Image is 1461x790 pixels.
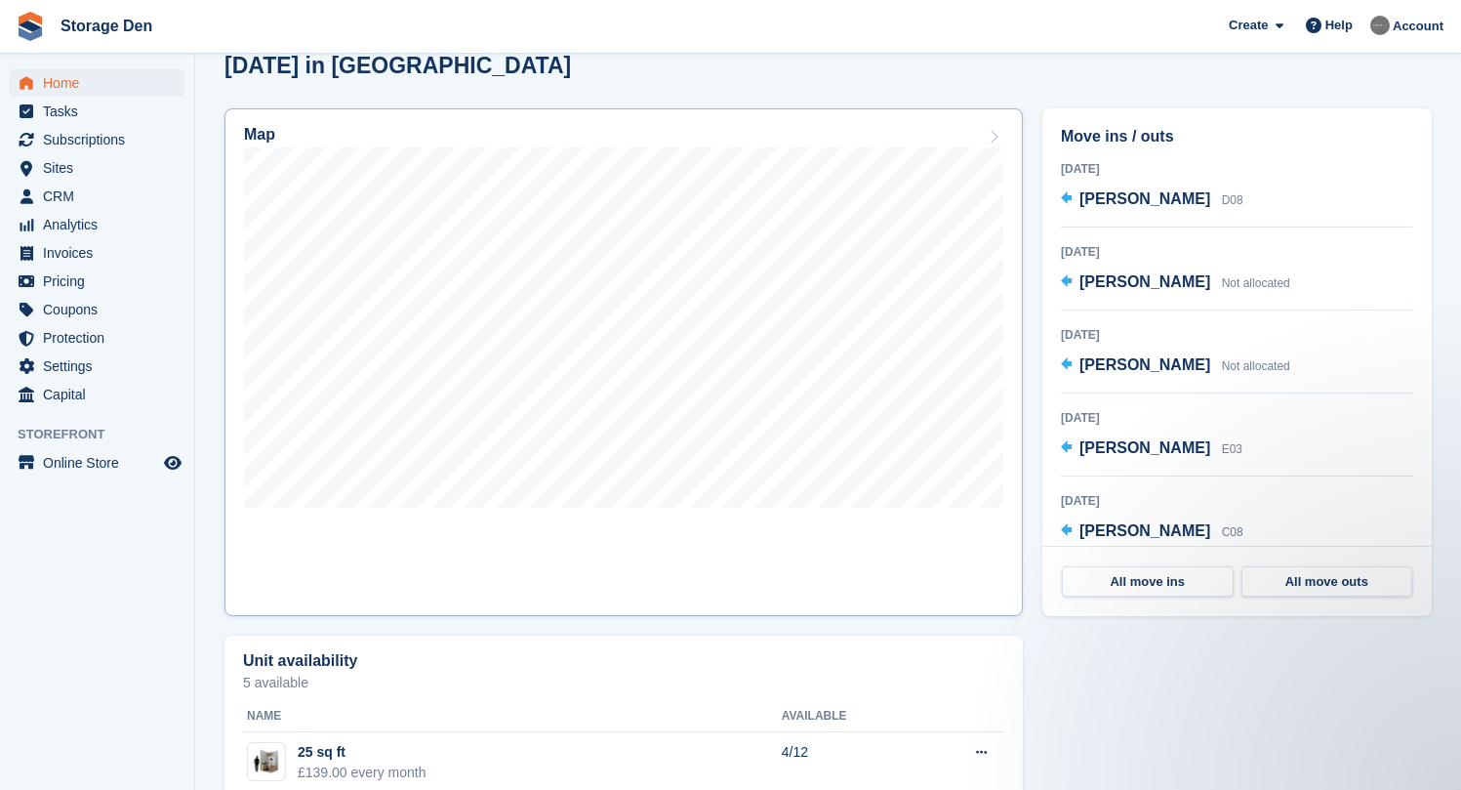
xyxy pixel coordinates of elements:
[43,268,160,295] span: Pricing
[43,211,160,238] span: Analytics
[10,183,184,210] a: menu
[43,449,160,477] span: Online Store
[298,763,426,783] div: £139.00 every month
[1222,276,1290,290] span: Not allocated
[43,324,160,352] span: Protection
[1061,409,1413,427] div: [DATE]
[248,748,285,776] img: 25-sqft-unit.jpg
[1061,160,1413,178] div: [DATE]
[1061,492,1413,510] div: [DATE]
[1061,353,1290,379] a: [PERSON_NAME] Not allocated
[1061,270,1290,296] a: [PERSON_NAME] Not allocated
[243,676,1004,689] p: 5 available
[10,268,184,295] a: menu
[1222,193,1243,207] span: D08
[43,183,160,210] span: CRM
[1079,522,1210,539] span: [PERSON_NAME]
[1061,187,1243,213] a: [PERSON_NAME] D08
[224,53,571,79] h2: [DATE] in [GEOGRAPHIC_DATA]
[10,126,184,153] a: menu
[43,296,160,323] span: Coupons
[1061,125,1413,148] h2: Move ins / outs
[298,742,426,763] div: 25 sq ft
[1393,17,1443,36] span: Account
[10,324,184,352] a: menu
[1061,243,1413,261] div: [DATE]
[1079,273,1210,290] span: [PERSON_NAME]
[18,425,194,444] span: Storefront
[243,701,782,732] th: Name
[10,296,184,323] a: menu
[782,701,918,732] th: Available
[10,381,184,408] a: menu
[1229,16,1268,35] span: Create
[1079,190,1210,207] span: [PERSON_NAME]
[1370,16,1390,35] img: Brian Barbour
[1061,326,1413,344] div: [DATE]
[43,239,160,267] span: Invoices
[1061,437,1242,462] a: [PERSON_NAME] E03
[1222,442,1242,456] span: E03
[53,10,160,42] a: Storage Den
[244,126,275,144] h2: Map
[16,12,45,41] img: stora-icon-8386f47178a22dfd0bd8f6a31ec36ba5ce8667c1dd55bd0f319d3a0aa187defe.svg
[10,239,184,267] a: menu
[43,69,160,97] span: Home
[10,154,184,182] a: menu
[1079,356,1210,373] span: [PERSON_NAME]
[1222,359,1290,373] span: Not allocated
[243,652,357,670] h2: Unit availability
[1062,566,1234,598] a: All move ins
[43,353,160,380] span: Settings
[10,211,184,238] a: menu
[10,69,184,97] a: menu
[10,449,184,477] a: menu
[43,154,160,182] span: Sites
[161,451,184,475] a: Preview store
[43,98,160,125] span: Tasks
[1241,566,1413,598] a: All move outs
[1222,525,1243,539] span: C08
[1061,520,1243,545] a: [PERSON_NAME] C08
[43,381,160,408] span: Capital
[10,98,184,125] a: menu
[224,108,1023,616] a: Map
[43,126,160,153] span: Subscriptions
[1079,439,1210,456] span: [PERSON_NAME]
[1325,16,1353,35] span: Help
[10,353,184,380] a: menu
